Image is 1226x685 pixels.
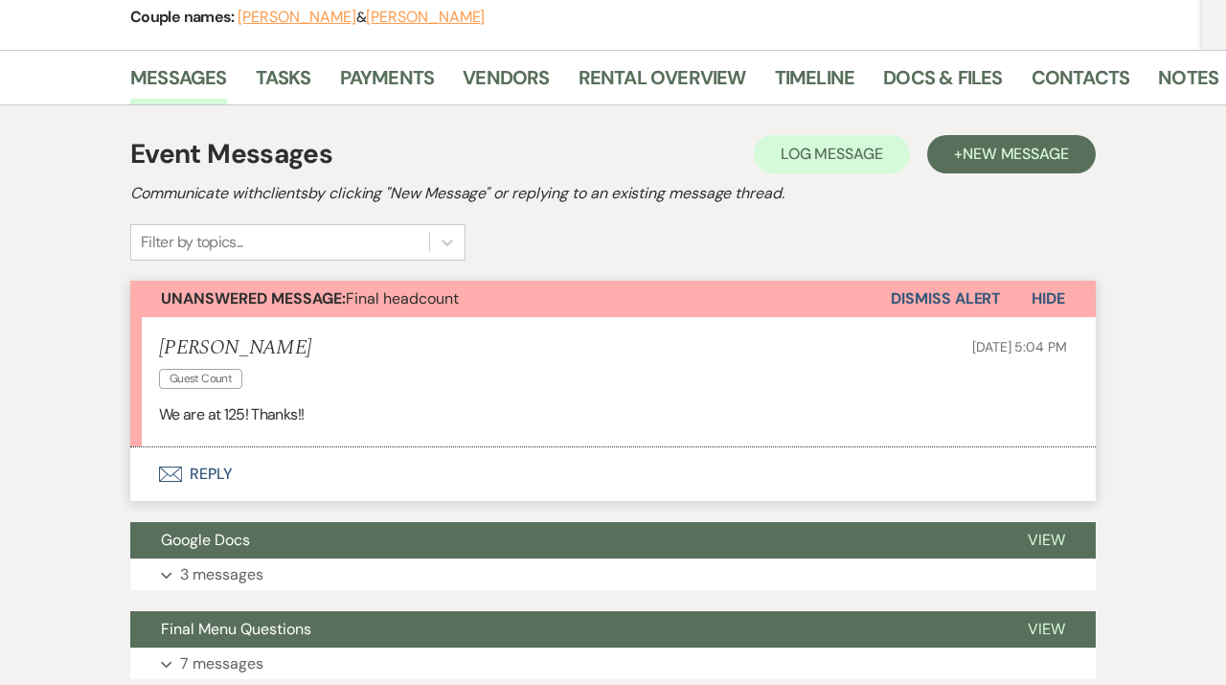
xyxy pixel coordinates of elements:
button: 7 messages [130,648,1096,680]
button: Dismiss Alert [891,281,1001,317]
button: Google Docs [130,522,997,559]
p: 7 messages [180,651,263,676]
h1: Event Messages [130,134,332,174]
a: Rental Overview [579,62,746,104]
button: [PERSON_NAME] [238,10,356,25]
strong: Unanswered Message: [161,288,346,308]
span: View [1028,619,1065,639]
a: Tasks [256,62,311,104]
button: Reply [130,447,1096,501]
button: Hide [1001,281,1096,317]
a: Messages [130,62,227,104]
a: Docs & Files [883,62,1002,104]
a: Vendors [463,62,549,104]
p: We are at 125! Thanks!! [159,402,1067,427]
h5: [PERSON_NAME] [159,336,311,360]
button: View [997,611,1096,648]
a: Timeline [775,62,855,104]
p: 3 messages [180,562,263,587]
span: Google Docs [161,530,250,550]
button: +New Message [927,135,1096,173]
span: View [1028,530,1065,550]
span: New Message [963,144,1069,164]
span: Final Menu Questions [161,619,311,639]
span: Couple names: [130,7,238,27]
a: Payments [340,62,435,104]
span: [DATE] 5:04 PM [972,338,1067,355]
span: Hide [1032,288,1065,308]
a: Notes [1158,62,1218,104]
button: [PERSON_NAME] [366,10,485,25]
h2: Communicate with clients by clicking "New Message" or replying to an existing message thread. [130,182,1096,205]
span: & [238,8,485,27]
button: 3 messages [130,559,1096,591]
a: Contacts [1032,62,1130,104]
button: Unanswered Message:Final headcount [130,281,891,317]
div: Filter by topics... [141,231,243,254]
button: View [997,522,1096,559]
button: Log Message [754,135,910,173]
span: Final headcount [161,288,459,308]
button: Final Menu Questions [130,611,997,648]
span: Log Message [781,144,883,164]
span: Guest Count [159,369,242,389]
